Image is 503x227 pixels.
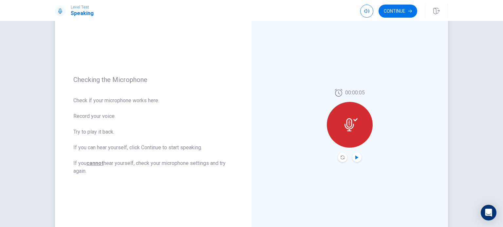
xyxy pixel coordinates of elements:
[86,160,103,166] u: cannot
[345,89,365,97] span: 00:00:05
[71,5,94,9] span: Level Test
[73,97,233,175] span: Check if your microphone works here. Record your voice. Try to play it back. If you can hear your...
[481,205,496,220] div: Open Intercom Messenger
[352,153,362,162] button: Play Audio
[71,9,94,17] h1: Speaking
[379,5,417,18] button: Continue
[338,153,347,162] button: Record Again
[73,76,233,84] span: Checking the Microphone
